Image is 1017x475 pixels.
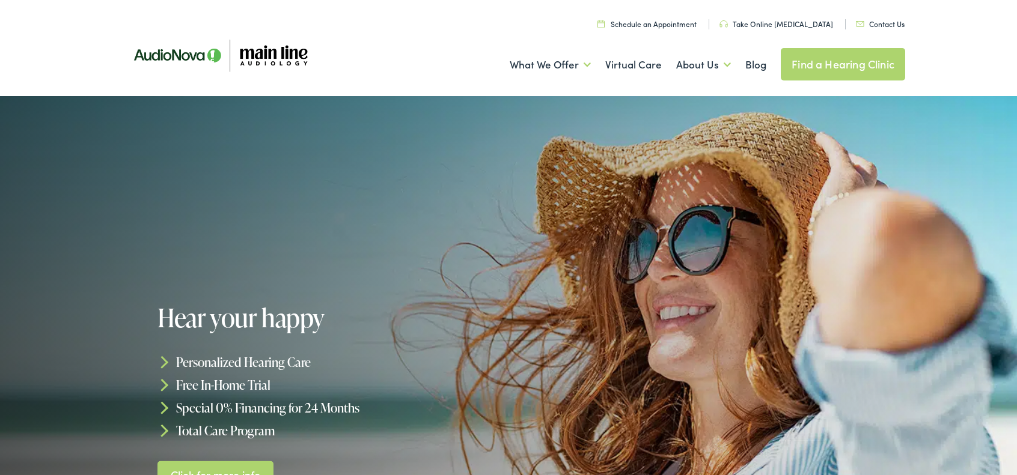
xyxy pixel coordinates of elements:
[781,48,905,80] a: Find a Hearing Clinic
[719,20,728,28] img: utility icon
[719,19,833,29] a: Take Online [MEDICAL_DATA]
[597,20,605,28] img: utility icon
[157,374,513,396] li: Free In-Home Trial
[157,396,513,419] li: Special 0% Financing for 24 Months
[856,21,864,27] img: utility icon
[676,43,731,87] a: About Us
[157,351,513,374] li: Personalized Hearing Care
[745,43,766,87] a: Blog
[157,304,513,331] h1: Hear your happy
[856,19,905,29] a: Contact Us
[605,43,662,87] a: Virtual Care
[597,19,697,29] a: Schedule an Appointment
[157,419,513,441] li: Total Care Program
[510,43,591,87] a: What We Offer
